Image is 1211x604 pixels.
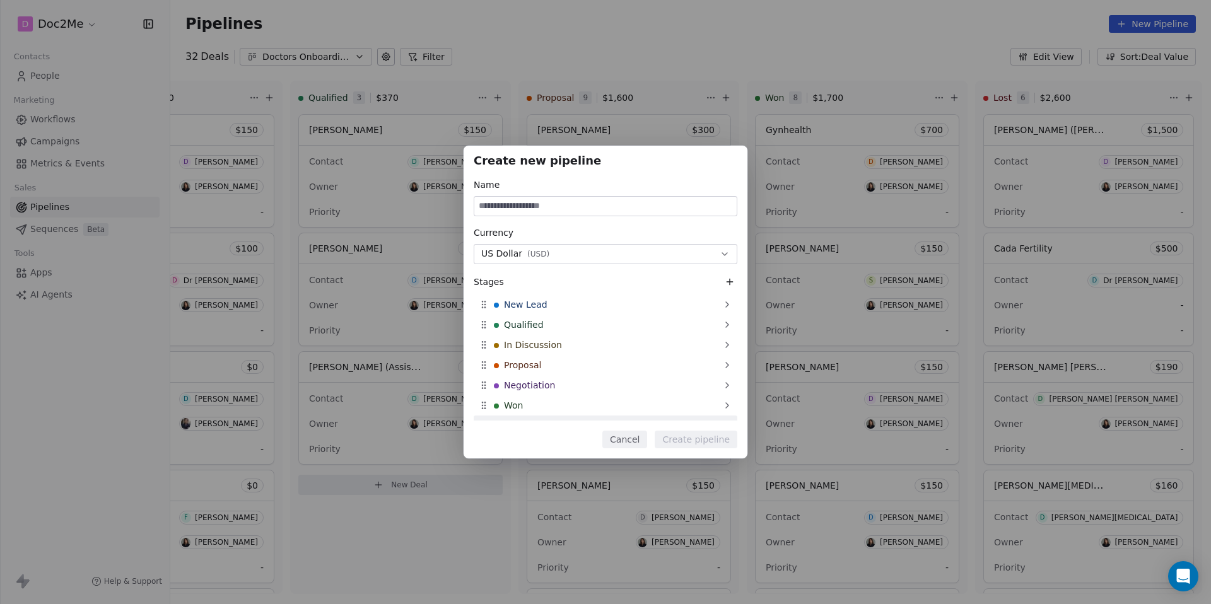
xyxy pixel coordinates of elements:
span: ( USD ) [527,249,549,259]
h1: Create new pipeline [474,156,737,168]
span: Stages [474,276,504,288]
span: New Lead [504,298,547,311]
div: Proposal [474,355,737,375]
span: Won [504,399,523,412]
div: Won [474,395,737,415]
button: Create pipeline [655,431,737,448]
span: Lost [504,419,522,432]
div: In Discussion [474,335,737,355]
span: In Discussion [504,339,562,351]
div: Name [474,178,737,191]
div: Qualified [474,315,737,335]
span: US Dollar [481,247,522,260]
span: Proposal [504,359,541,371]
span: Negotiation [504,379,555,392]
div: Negotiation [474,375,737,395]
span: Qualified [504,318,544,331]
div: Currency [474,226,737,239]
div: Lost [474,415,737,436]
div: New Lead [474,294,737,315]
button: US Dollar(USD) [474,244,737,264]
button: Cancel [602,431,647,448]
